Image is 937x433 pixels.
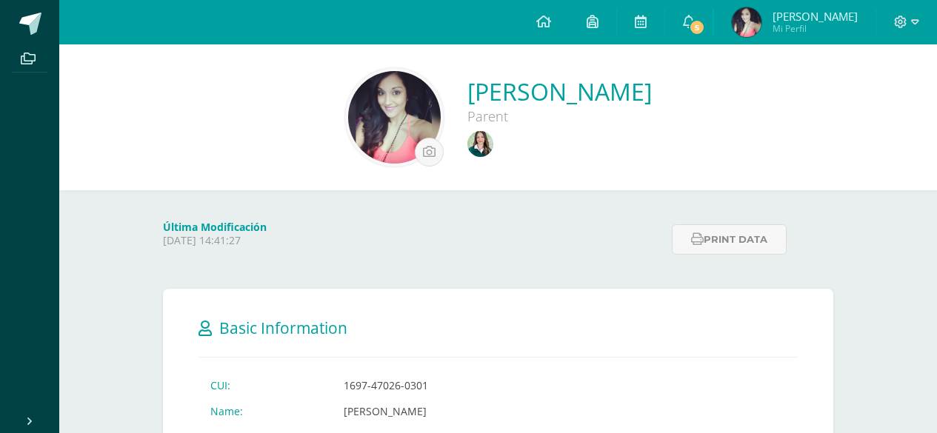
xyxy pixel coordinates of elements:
span: Mi Perfil [773,22,858,35]
a: [PERSON_NAME] [467,75,652,107]
td: CUI: [199,372,332,398]
button: Print data [672,224,787,255]
img: 0991bf997eb64f92b86bad2da4b31500.png [348,71,441,164]
span: 5 [689,19,705,36]
td: Name: [199,398,332,424]
p: [DATE] 14:41:27 [163,234,663,247]
td: [PERSON_NAME] [332,398,529,424]
img: d686daa607961b8b187ff7fdc61e0d8f.png [732,7,761,37]
span: Basic Information [219,318,347,338]
div: Parent [467,107,652,125]
h4: Última Modificación [163,220,663,234]
span: [PERSON_NAME] [773,9,858,24]
td: 1697-47026-0301 [332,372,529,398]
img: d88692ee1b7025cb7374fb702dd0a7fd.png [467,131,493,157]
